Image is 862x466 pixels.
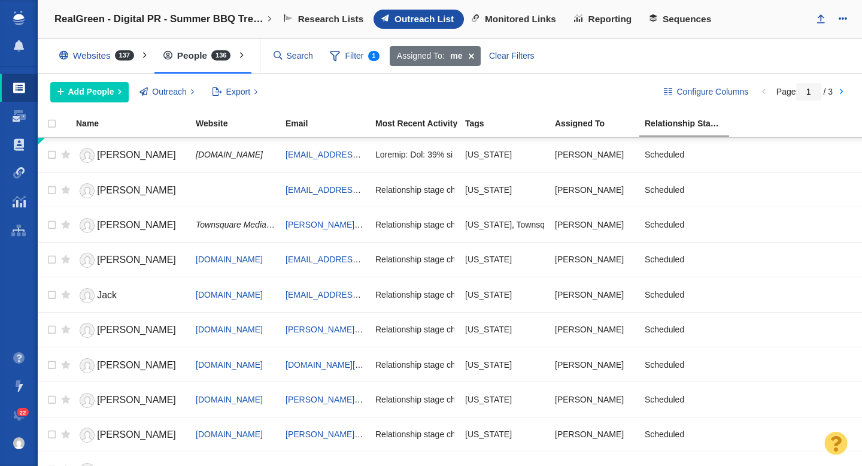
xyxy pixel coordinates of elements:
div: [PERSON_NAME] [555,386,634,412]
span: Relationship stage changed to: Scheduled [375,184,532,195]
a: Name [76,119,195,129]
a: [PERSON_NAME][EMAIL_ADDRESS][PERSON_NAME][DOMAIN_NAME] [286,220,566,229]
input: Search [269,46,319,66]
span: Scheduled [645,359,684,370]
a: [PERSON_NAME] [76,250,185,271]
div: Relationship Stage [645,119,733,128]
a: Jack [76,285,185,306]
td: Scheduled [639,138,729,173]
a: [DOMAIN_NAME][EMAIL_ADDRESS][DOMAIN_NAME] [286,360,494,370]
span: Reporting [588,14,632,25]
button: Outreach [133,82,201,102]
a: [DOMAIN_NAME] [196,360,263,370]
a: [PERSON_NAME] [76,180,185,201]
span: [DOMAIN_NAME] [196,150,263,159]
span: Scheduled [645,324,684,335]
span: [DOMAIN_NAME] [196,255,263,264]
a: Relationship Stage [645,119,733,129]
span: Page / 3 [776,87,833,96]
span: Scheduled [645,394,684,405]
span: Relationship stage changed to: Scheduled [375,289,532,300]
td: Scheduled [639,242,729,277]
a: [DOMAIN_NAME] [196,325,263,334]
div: [PERSON_NAME] [555,177,634,202]
a: [PERSON_NAME] [76,355,185,376]
td: Scheduled [639,382,729,417]
td: Scheduled [639,277,729,312]
td: Scheduled [639,172,729,207]
div: Tags [465,119,554,128]
span: South Carolina [465,324,512,335]
span: 137 [115,50,134,60]
span: [PERSON_NAME] [97,395,176,405]
a: Monitored Links [464,10,566,29]
span: Relationship stage changed to: Scheduled [375,324,532,335]
span: South Carolina [465,254,512,265]
span: [PERSON_NAME] [97,360,176,370]
a: Tags [465,119,554,129]
a: [PERSON_NAME] [76,215,185,236]
span: 22 [17,408,29,417]
span: Scheduled [645,149,684,160]
span: Add People [68,86,114,98]
span: Filter [323,45,387,68]
a: [DOMAIN_NAME] [196,290,263,299]
a: [EMAIL_ADDRESS][DOMAIN_NAME] [286,185,427,195]
span: Scheduled [645,184,684,195]
div: Email [286,119,374,128]
div: [PERSON_NAME] [555,211,634,237]
a: [DOMAIN_NAME] [196,429,263,439]
span: Outreach [152,86,187,98]
span: [PERSON_NAME] [97,429,176,440]
div: [PERSON_NAME] [555,422,634,447]
a: [PERSON_NAME] [76,390,185,411]
img: buzzstream_logo_iconsimple.png [13,11,24,25]
span: [DOMAIN_NAME] [196,395,263,404]
span: Scheduled [645,219,684,230]
div: Name [76,119,195,128]
div: Most Recent Activity [375,119,464,128]
td: Scheduled [639,347,729,382]
button: Export [205,82,265,102]
strong: me [450,50,462,62]
button: Add People [50,82,129,102]
a: [PERSON_NAME][EMAIL_ADDRESS][PERSON_NAME][DOMAIN_NAME] [286,429,566,439]
a: Email [286,119,374,129]
h4: RealGreen - Digital PR - Summer BBQ Trends [54,13,264,25]
span: North Carolina [465,184,512,195]
a: Research Lists [276,10,374,29]
div: Assigned To [555,119,644,128]
span: Scheduled [645,254,684,265]
div: Website [196,119,284,128]
span: Export [226,86,250,98]
td: Scheduled [639,207,729,242]
td: Scheduled [639,312,729,347]
a: Assigned To [555,119,644,129]
a: [PERSON_NAME] [76,425,185,446]
span: South Carolina [465,429,512,440]
span: Georgia [465,149,512,160]
span: Configure Columns [676,86,748,98]
a: [PERSON_NAME][EMAIL_ADDRESS][PERSON_NAME][DOMAIN_NAME] [286,395,566,404]
a: [PERSON_NAME] [76,320,185,341]
span: Relationship stage changed to: Scheduled [375,394,532,405]
span: Research Lists [298,14,364,25]
span: Relationship stage changed to: Scheduled [375,359,532,370]
a: [PERSON_NAME] [76,145,185,166]
span: 1 [368,51,380,61]
a: [EMAIL_ADDRESS][DOMAIN_NAME] [286,150,427,159]
span: Relationship stage changed to: Scheduled [375,219,532,230]
span: Scheduled [645,289,684,300]
span: Sequences [663,14,711,25]
span: Relationship stage changed to: Scheduled [375,429,532,440]
span: [PERSON_NAME] [97,220,176,230]
div: [PERSON_NAME] [555,142,634,168]
div: [PERSON_NAME] [555,352,634,377]
td: Scheduled [639,417,729,452]
div: [PERSON_NAME] [555,247,634,273]
span: South Carolina [465,359,512,370]
span: Relationship stage changed to: Scheduled [375,254,532,265]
